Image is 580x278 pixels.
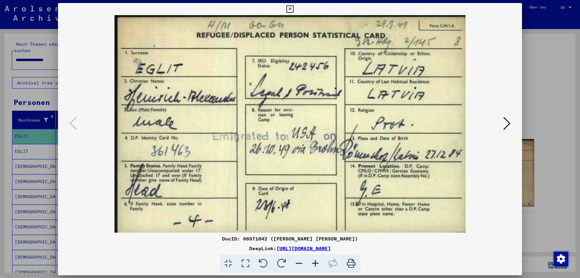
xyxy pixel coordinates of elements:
a: [URL][DOMAIN_NAME] [276,245,331,251]
div: DeepLink: [58,245,522,252]
img: 001.jpg [79,15,501,233]
div: DocID: 66971042 ([PERSON_NAME] [PERSON_NAME]) [58,235,522,242]
div: Zustimmung ändern [553,251,568,266]
img: Zustimmung ändern [554,252,568,266]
